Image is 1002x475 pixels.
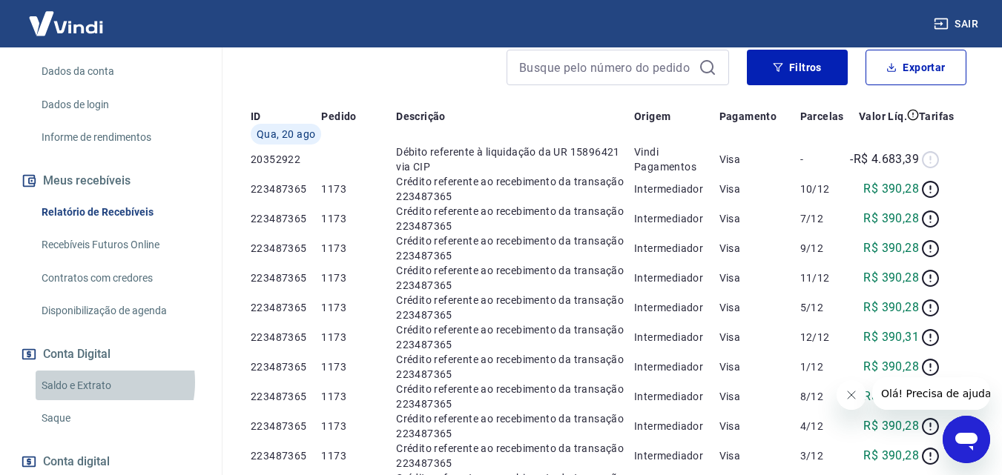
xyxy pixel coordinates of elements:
[321,270,396,285] p: 1173
[43,451,110,472] span: Conta digital
[719,270,800,285] p: Visa
[863,239,919,257] p: R$ 390,28
[634,448,719,463] p: Intermediador
[850,150,919,168] p: -R$ 4.683,39
[863,269,919,287] p: R$ 390,28
[251,109,261,124] p: ID
[719,241,800,256] p: Visa
[863,299,919,316] p: R$ 390,28
[800,241,844,256] p: 9/12
[943,416,990,463] iframe: Botão para abrir a janela de mensagens
[36,90,204,120] a: Dados de login
[931,10,984,38] button: Sair
[872,377,990,410] iframe: Mensagem da empresa
[634,419,719,434] p: Intermediador
[396,263,634,293] p: Crédito referente ao recebimento da transação 223487365
[634,389,719,404] p: Intermediador
[321,300,396,315] p: 1173
[800,152,844,167] p: -
[800,109,844,124] p: Parcelas
[18,1,114,46] img: Vindi
[321,419,396,434] p: 1173
[837,380,866,410] iframe: Fechar mensagem
[36,371,204,401] a: Saldo e Extrato
[321,211,396,226] p: 1173
[634,109,670,124] p: Origem
[251,389,321,404] p: 223487365
[634,330,719,345] p: Intermediador
[719,330,800,345] p: Visa
[800,270,844,285] p: 11/12
[9,10,125,22] span: Olá! Precisa de ajuda?
[719,152,800,167] p: Visa
[919,109,955,124] p: Tarifas
[396,382,634,411] p: Crédito referente ao recebimento da transação 223487365
[863,447,919,465] p: R$ 390,28
[719,359,800,374] p: Visa
[800,182,844,196] p: 10/12
[800,389,844,404] p: 8/12
[719,419,800,434] p: Visa
[321,182,396,196] p: 1173
[257,127,315,142] span: Qua, 20 ago
[800,300,844,315] p: 5/12
[321,448,396,463] p: 1173
[251,182,321,196] p: 223487365
[251,270,321,285] p: 223487365
[321,241,396,256] p: 1173
[719,389,800,404] p: Visa
[800,211,844,226] p: 7/12
[634,145,719,174] p: Vindi Pagamentos
[866,50,966,85] button: Exportar
[634,359,719,374] p: Intermediador
[396,109,446,124] p: Descrição
[719,211,800,226] p: Visa
[251,330,321,345] p: 223487365
[36,296,204,326] a: Disponibilização de agenda
[251,359,321,374] p: 223487365
[251,241,321,256] p: 223487365
[321,359,396,374] p: 1173
[36,56,204,87] a: Dados da conta
[859,109,907,124] p: Valor Líq.
[321,330,396,345] p: 1173
[396,322,634,352] p: Crédito referente ao recebimento da transação 223487365
[396,352,634,382] p: Crédito referente ao recebimento da transação 223487365
[747,50,848,85] button: Filtros
[863,328,919,346] p: R$ 390,31
[251,448,321,463] p: 223487365
[634,270,719,285] p: Intermediador
[719,300,800,315] p: Visa
[396,411,634,441] p: Crédito referente ao recebimento da transação 223487365
[634,300,719,315] p: Intermediador
[396,441,634,471] p: Crédito referente ao recebimento da transação 223487365
[863,180,919,198] p: R$ 390,28
[800,330,844,345] p: 12/12
[36,122,204,153] a: Informe de rendimentos
[800,359,844,374] p: 1/12
[36,403,204,434] a: Saque
[321,389,396,404] p: 1173
[36,197,204,227] a: Relatório de Recebíveis
[251,419,321,434] p: 223487365
[36,263,204,293] a: Contratos com credores
[396,233,634,263] p: Crédito referente ao recebimento da transação 223487365
[863,210,919,227] p: R$ 390,28
[396,145,634,174] p: Débito referente à liquidação da UR 15896421 via CIP
[634,241,719,256] p: Intermediador
[863,417,919,435] p: R$ 390,28
[634,182,719,196] p: Intermediador
[321,109,356,124] p: Pedido
[800,419,844,434] p: 4/12
[719,109,777,124] p: Pagamento
[396,204,634,233] p: Crédito referente ao recebimento da transação 223487365
[863,358,919,376] p: R$ 390,28
[719,448,800,463] p: Visa
[396,174,634,204] p: Crédito referente ao recebimento da transação 223487365
[800,448,844,463] p: 3/12
[396,293,634,322] p: Crédito referente ao recebimento da transação 223487365
[719,182,800,196] p: Visa
[18,165,204,197] button: Meus recebíveis
[251,300,321,315] p: 223487365
[251,211,321,226] p: 223487365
